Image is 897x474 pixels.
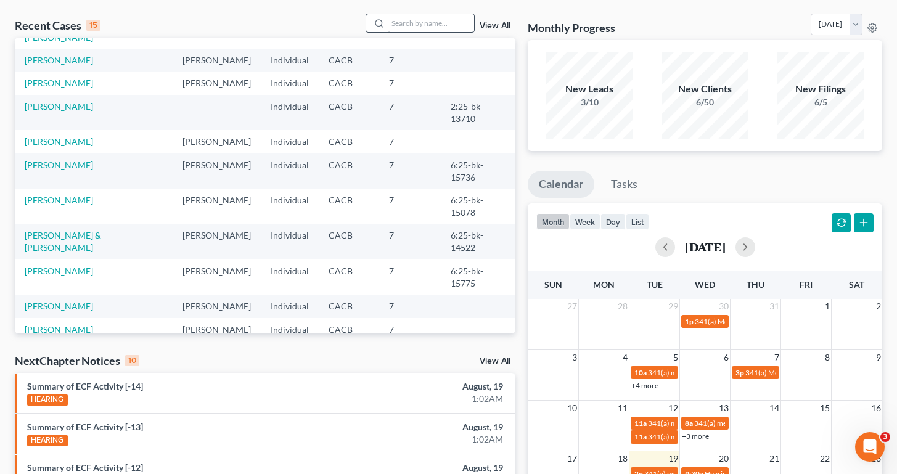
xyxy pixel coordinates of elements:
[15,18,100,33] div: Recent Cases
[173,224,261,259] td: [PERSON_NAME]
[441,153,516,189] td: 6:25-bk-15736
[319,224,379,259] td: CACB
[566,451,578,466] span: 17
[648,432,697,441] span: 341(a) meeting
[634,419,647,428] span: 11a
[735,368,744,377] span: 3p
[667,451,679,466] span: 19
[875,350,882,365] span: 9
[25,55,93,65] a: [PERSON_NAME]
[261,189,319,224] td: Individual
[379,224,441,259] td: 7
[528,171,594,198] a: Calendar
[173,189,261,224] td: [PERSON_NAME]
[353,393,503,405] div: 1:02AM
[824,350,831,365] span: 8
[261,259,319,295] td: Individual
[379,295,441,318] td: 7
[25,160,93,170] a: [PERSON_NAME]
[768,451,780,466] span: 21
[634,432,647,441] span: 11a
[600,171,649,198] a: Tasks
[261,295,319,318] td: Individual
[824,299,831,314] span: 1
[15,353,139,368] div: NextChapter Notices
[616,401,629,415] span: 11
[546,82,633,96] div: New Leads
[745,368,795,377] span: 341(a) Meeting
[25,20,101,43] a: [PERSON_NAME] & [PERSON_NAME]
[379,95,441,130] td: 7
[27,381,143,391] a: Summary of ECF Activity [-14]
[621,350,629,365] span: 4
[536,213,570,230] button: month
[173,259,261,295] td: [PERSON_NAME]
[319,95,379,130] td: CACB
[682,431,709,441] a: +3 more
[819,401,831,415] span: 15
[718,401,730,415] span: 13
[86,20,100,31] div: 15
[875,299,882,314] span: 2
[319,130,379,153] td: CACB
[319,318,379,341] td: CACB
[27,394,68,406] div: HEARING
[441,189,516,224] td: 6:25-bk-15078
[261,318,319,341] td: Individual
[379,153,441,189] td: 7
[27,422,143,432] a: Summary of ECF Activity [-13]
[261,95,319,130] td: Individual
[379,49,441,72] td: 7
[261,72,319,95] td: Individual
[173,153,261,189] td: [PERSON_NAME]
[777,96,864,108] div: 6/5
[319,189,379,224] td: CACB
[319,49,379,72] td: CACB
[685,419,693,428] span: 8a
[319,295,379,318] td: CACB
[379,72,441,95] td: 7
[480,357,510,366] a: View All
[261,153,319,189] td: Individual
[685,317,694,326] span: 1p
[566,299,578,314] span: 27
[648,419,697,428] span: 341(a) meeting
[379,189,441,224] td: 7
[849,279,864,290] span: Sat
[631,381,658,390] a: +4 more
[25,324,93,335] a: [PERSON_NAME]
[723,350,730,365] span: 6
[353,380,503,393] div: August, 19
[319,72,379,95] td: CACB
[648,368,697,377] span: 341(a) meeting
[173,295,261,318] td: [PERSON_NAME]
[379,259,441,295] td: 7
[441,224,516,259] td: 6:25-bk-14522
[388,14,474,32] input: Search by name...
[528,20,615,35] h3: Monthly Progress
[261,130,319,153] td: Individual
[819,451,831,466] span: 22
[319,153,379,189] td: CACB
[800,279,813,290] span: Fri
[25,78,93,88] a: [PERSON_NAME]
[441,259,516,295] td: 6:25-bk-15775
[379,318,441,341] td: 7
[662,82,748,96] div: New Clients
[173,49,261,72] td: [PERSON_NAME]
[777,82,864,96] div: New Filings
[571,350,578,365] span: 3
[25,301,93,311] a: [PERSON_NAME]
[173,72,261,95] td: [PERSON_NAME]
[768,299,780,314] span: 31
[25,230,101,253] a: [PERSON_NAME] & [PERSON_NAME]
[870,401,882,415] span: 16
[593,279,615,290] span: Mon
[25,195,93,205] a: [PERSON_NAME]
[566,401,578,415] span: 10
[25,136,93,147] a: [PERSON_NAME]
[718,299,730,314] span: 30
[570,213,600,230] button: week
[634,368,647,377] span: 10a
[173,318,261,341] td: [PERSON_NAME]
